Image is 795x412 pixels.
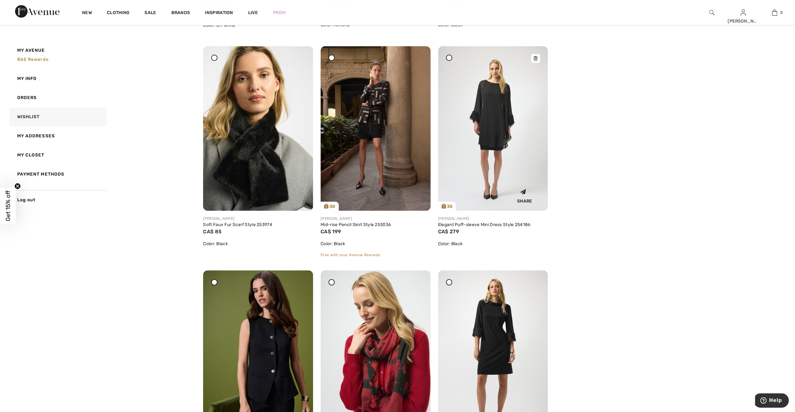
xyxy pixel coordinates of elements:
[740,9,746,15] a: Sign In
[8,69,107,88] a: My Info
[438,216,548,221] div: [PERSON_NAME]
[321,216,431,221] div: [PERSON_NAME]
[438,46,548,211] a: 35
[203,216,313,221] div: [PERSON_NAME]
[8,190,107,209] a: Log out
[321,46,431,211] img: joseph-ribkoff-skirts-black_253036_1_48b8_search.jpg
[17,47,45,54] span: My Avenue
[780,10,783,15] span: 0
[248,9,258,16] a: Live
[17,57,49,62] span: 865 rewards
[772,9,777,16] img: My Bag
[8,145,107,165] a: My Closet
[15,5,60,18] img: 1ère Avenue
[171,10,190,17] a: Brands
[82,10,92,17] a: New
[273,9,285,16] a: Prom
[203,240,313,247] div: Color: Black
[709,9,714,16] img: search the website
[759,9,790,16] a: 0
[506,184,543,206] div: Share
[321,229,341,235] span: CA$ 199
[8,126,107,145] a: My Addresses
[728,18,758,24] div: [PERSON_NAME]
[4,191,12,221] span: Get 15% off
[438,222,531,227] a: Elegant Puff-sleeve Mini Dress Style 254186
[321,252,431,258] div: Free with your Avenue Rewards
[8,165,107,184] a: Payment Methods
[203,229,222,235] span: CA$ 85
[205,10,233,17] span: Inspiration
[438,46,548,211] img: joseph-ribkoff-dresses-jumpsuits-black_254186a_2_8649_search.jpg
[8,107,107,126] a: Wishlist
[144,10,156,17] a: Sale
[740,9,746,16] img: My Info
[438,229,459,235] span: CA$ 279
[203,46,313,211] img: joseph-ribkoff-accessories-black_253974_3_464a_search.jpg
[438,240,548,247] div: Color: Black
[321,222,391,227] a: Mid-rise Pencil Skirt Style 253036
[755,393,789,409] iframe: Opens a widget where you can find more information
[203,222,272,227] a: Soft Faux Fur Scarf Style 253974
[8,88,107,107] a: Orders
[321,240,431,247] div: Color: Black
[107,10,129,17] a: Clothing
[14,183,21,189] button: Close teaser
[321,46,431,211] a: 30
